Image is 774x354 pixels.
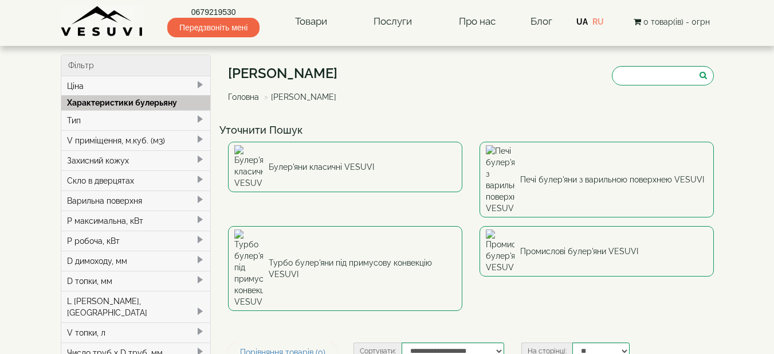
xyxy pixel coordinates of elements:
[167,18,260,37] span: Передзвоніть мені
[630,15,713,28] button: 0 товар(ів) - 0грн
[234,229,263,308] img: Турбо булер'яни під примусову конвекцію VESUVI
[480,142,714,217] a: Печі булер'яни з варильною поверхнею VESUVI Печі булер'яни з варильною поверхнею VESUVI
[228,226,462,311] a: Турбо булер'яни під примусову конвекцію VESUVI Турбо булер'яни під примусову конвекцію VESUVI
[447,9,507,35] a: Про нас
[486,145,514,214] img: Печі булер'яни з варильною поверхнею VESUVI
[61,231,211,251] div: P робоча, кВт
[576,17,588,26] a: UA
[234,145,263,189] img: Булер'яни класичні VESUVI
[61,211,211,231] div: P максимальна, кВт
[61,130,211,150] div: V приміщення, м.куб. (м3)
[531,15,552,27] a: Блог
[362,9,423,35] a: Послуги
[480,226,714,277] a: Промислові булер'яни VESUVI Промислові булер'яни VESUVI
[228,142,462,192] a: Булер'яни класичні VESUVI Булер'яни класичні VESUVI
[592,17,604,26] a: RU
[261,91,336,103] li: [PERSON_NAME]
[61,6,144,37] img: Завод VESUVI
[61,76,211,96] div: Ціна
[219,125,722,136] h4: Уточнити Пошук
[61,190,211,211] div: Варильна поверхня
[61,55,211,76] div: Фільтр
[61,150,211,170] div: Захисний кожух
[228,92,259,102] a: Головна
[61,291,211,322] div: L [PERSON_NAME], [GEOGRAPHIC_DATA]
[284,9,339,35] a: Товари
[61,110,211,130] div: Тип
[61,322,211,343] div: V топки, л
[228,66,345,81] h1: [PERSON_NAME]
[643,17,710,26] span: 0 товар(ів) - 0грн
[61,271,211,291] div: D топки, мм
[61,95,211,110] div: Характеристики булерьяну
[167,6,260,18] a: 0679219530
[61,170,211,190] div: Скло в дверцятах
[486,229,514,273] img: Промислові булер'яни VESUVI
[61,251,211,271] div: D димоходу, мм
